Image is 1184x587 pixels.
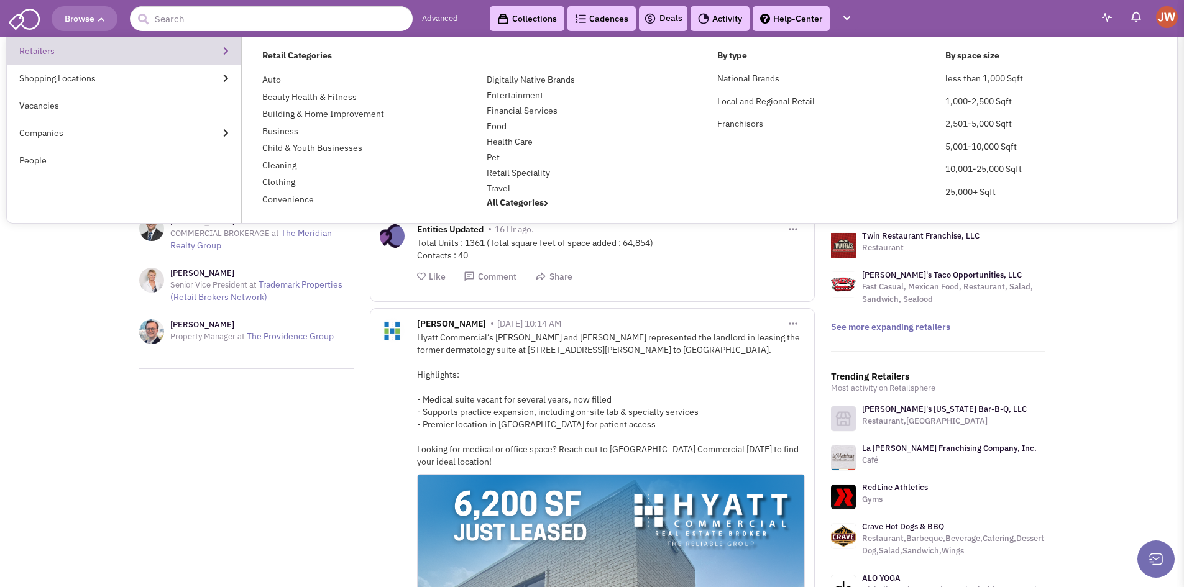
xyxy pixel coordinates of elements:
a: Retailers [7,37,241,65]
p: Restaurant,Barbeque,Beverage,Catering,Dessert,Hot Dog,Salad,Sandwich,Wings [862,532,1060,557]
a: Entertainment [487,89,543,101]
span: Property Manager at [170,331,245,342]
h3: Trending Retailers [831,371,1045,382]
img: Josi Williams [1156,6,1178,28]
a: Digitally Native Brands [487,74,575,85]
p: Restaurant,[GEOGRAPHIC_DATA] [862,415,1027,427]
a: Building & Home Improvement [262,108,384,119]
button: Browse [52,6,117,31]
a: Auto [262,74,281,85]
a: National Brands [717,73,779,84]
h3: [PERSON_NAME] [170,319,334,330]
p: Café [862,454,1037,466]
a: 10,001-25,000 Sqft [945,163,1022,175]
a: Food [487,121,507,132]
a: The Meridian Realty Group [170,227,332,251]
a: The Providence Group [247,330,334,342]
h4: Retail Categories [262,50,702,61]
img: icon-retailer-placeholder.png [831,406,856,431]
a: [PERSON_NAME]'s Taco Opportunities, LLC [862,270,1022,280]
div: Hyatt Commercial’s [PERSON_NAME] and [PERSON_NAME] represented the landlord in leasing the former... [417,331,805,468]
a: Activity [691,6,750,31]
a: Financial Services [487,105,558,116]
img: logo [831,233,856,258]
button: Share [535,271,572,283]
a: Vacancies [7,92,241,119]
img: logo [831,272,856,297]
span: Entities Updated [417,224,484,238]
a: People [7,147,241,174]
a: Convenience [262,194,314,205]
a: Health Care [487,136,533,147]
a: Business [262,125,298,137]
a: RedLine Athletics [862,482,928,493]
img: icon-deals.svg [644,11,656,26]
span: 16 Hr ago. [495,224,534,235]
p: Most activity on Retailsphere [831,382,1045,394]
img: help.png [760,14,770,24]
a: 25,000+ Sqft [945,186,996,198]
img: SmartAdmin [9,6,40,30]
img: Activity.png [698,13,709,24]
h4: By type [717,50,929,61]
p: Fast Casual, Mexican Food, Restaurant, Salad, Sandwich, Seafood [862,281,1045,306]
a: [PERSON_NAME]'s [US_STATE] Bar-B-Q, LLC [862,404,1027,414]
a: Collections [490,6,564,31]
span: Like [429,271,446,282]
a: Travel [487,183,510,194]
span: Browse [65,13,104,24]
a: 1,000-2,500 Sqft [945,96,1012,107]
a: See more expanding retailers [831,321,950,332]
button: Comment [464,271,516,283]
a: Advanced [422,13,458,25]
p: Restaurant [862,242,980,254]
span: COMMERCIAL BROKERAGE at [170,228,279,239]
span: [PERSON_NAME] [417,318,486,332]
a: less than 1,000 Sqft [945,73,1023,84]
a: 2,501-5,000 Sqft [945,118,1012,129]
a: Help-Center [753,6,830,31]
span: Senior Vice President at [170,280,257,290]
a: Trademark Properties (Retail Brokers Network) [170,279,342,303]
a: ALO YOGA [862,573,901,583]
img: icon-collection-lavender-black.svg [497,13,509,25]
a: Retail Speciality [487,167,550,178]
a: Twin Restaurant Franchise, LLC [862,230,980,241]
a: Pet [487,152,500,163]
span: [DATE] 10:14 AM [497,318,561,329]
a: Local and Regional Retail [717,96,815,107]
a: Cleaning [262,160,296,171]
p: Gyms [862,493,928,506]
a: Crave Hot Dogs & BBQ [862,521,944,532]
a: Franchisors [717,118,763,129]
a: Shopping Locations [7,65,241,92]
a: Cadences [567,6,636,31]
a: Companies [7,119,241,147]
a: 5,001-10,000 Sqft [945,141,1017,152]
h4: By space size [945,50,1157,61]
a: Beauty Health & Fitness [262,91,357,102]
a: Clothing [262,176,295,188]
a: La [PERSON_NAME] Franchising Company, Inc. [862,443,1037,453]
a: All Categories [487,197,548,208]
a: Deals [644,11,682,26]
img: Cadences_logo.png [575,14,586,23]
input: Search [130,6,413,31]
button: Like [417,271,446,283]
h3: [PERSON_NAME] [170,268,354,279]
a: Child & Youth Businesses [262,142,362,153]
div: Total Units : 1361 (Total square feet of space added : 64,854) Contacts : 40 [417,237,805,262]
